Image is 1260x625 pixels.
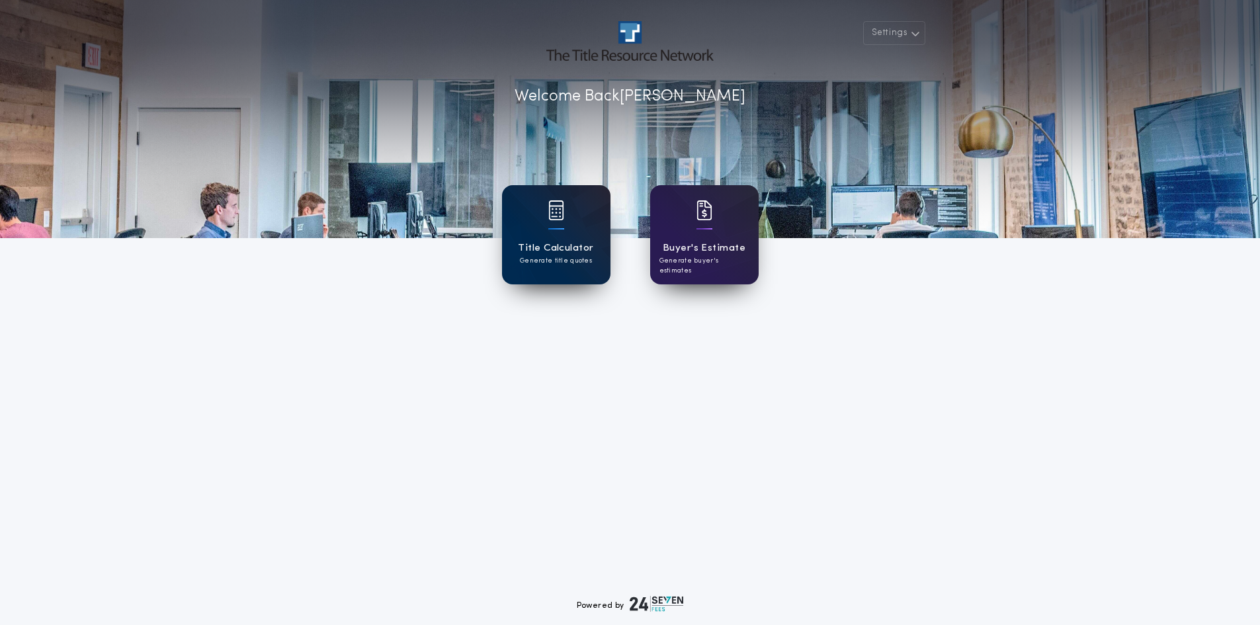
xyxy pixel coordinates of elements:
img: logo [630,596,684,612]
a: card iconTitle CalculatorGenerate title quotes [502,185,610,284]
h1: Title Calculator [518,241,593,256]
p: Generate title quotes [520,256,592,266]
img: account-logo [546,21,713,61]
div: Powered by [577,596,684,612]
button: Settings [863,21,925,45]
p: Generate buyer's estimates [659,256,749,276]
h1: Buyer's Estimate [663,241,745,256]
p: Welcome Back [PERSON_NAME] [515,85,745,108]
a: card iconBuyer's EstimateGenerate buyer's estimates [650,185,759,284]
img: card icon [696,200,712,220]
img: card icon [548,200,564,220]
